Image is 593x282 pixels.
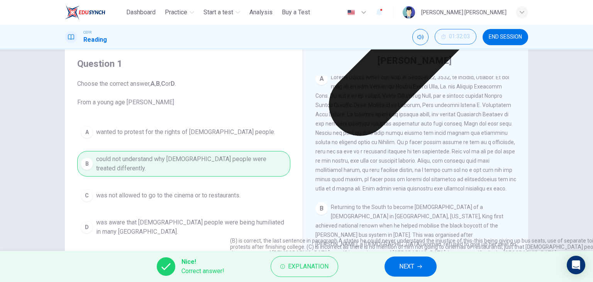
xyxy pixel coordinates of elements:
[83,35,107,44] h1: Reading
[567,256,585,274] div: Open Intercom Messenger
[249,8,273,17] span: Analysis
[399,261,414,272] span: NEXT
[181,267,224,276] span: Correct answer!
[435,29,476,45] div: Hide
[165,8,187,17] span: Practice
[65,5,105,20] img: ELTC logo
[83,30,91,35] span: CEFR
[489,34,522,40] span: END SESSION
[288,261,329,272] span: Explanation
[77,58,290,70] h4: Question 1
[181,257,224,267] span: Nice!
[151,80,155,87] b: A
[403,6,415,19] img: Profile picture
[412,29,429,45] div: Mute
[126,8,156,17] span: Dashboard
[203,8,233,17] span: Start a test
[449,34,470,40] span: 01:32:03
[161,80,165,87] b: C
[421,8,507,17] div: [PERSON_NAME] [PERSON_NAME]
[282,8,310,17] span: Buy a Test
[77,79,290,107] span: Choose the correct answer, , , or . From a young age [PERSON_NAME]
[171,80,175,87] b: D
[346,10,356,15] img: en
[156,80,160,87] b: B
